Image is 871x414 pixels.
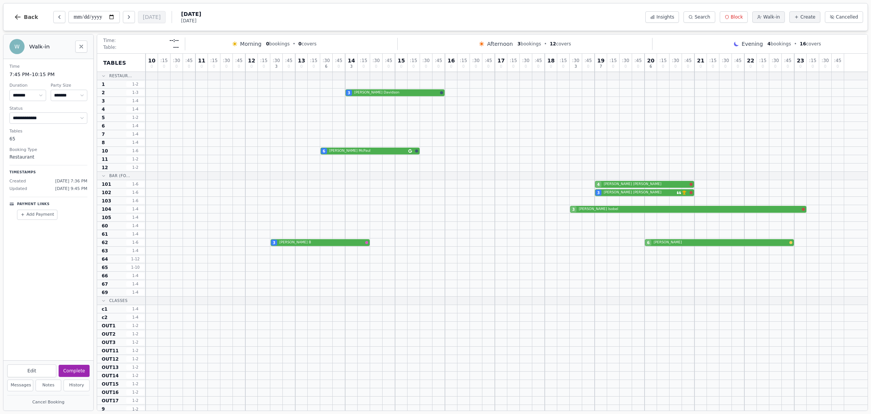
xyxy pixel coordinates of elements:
[487,40,513,48] span: Afternoon
[109,73,132,79] span: Restaur...
[799,65,801,68] span: 0
[126,148,144,154] span: 1 - 6
[126,231,144,237] span: 1 - 4
[597,190,600,196] span: 3
[485,58,492,63] span: : 45
[7,364,56,377] button: Edit
[385,58,392,63] span: : 45
[102,148,108,154] span: 10
[126,140,144,145] span: 1 - 4
[17,210,57,220] button: Add Payment
[360,58,367,63] span: : 15
[53,11,65,23] button: Previous day
[824,65,826,68] span: 0
[273,240,276,246] span: 3
[535,58,542,63] span: : 45
[645,11,679,23] button: Insights
[9,135,87,142] dd: 65
[684,58,691,63] span: : 45
[235,58,242,63] span: : 45
[103,37,116,44] span: Time:
[609,58,617,63] span: : 15
[198,58,205,63] span: 11
[767,41,770,47] span: 4
[9,178,26,185] span: Created
[809,58,816,63] span: : 15
[677,190,681,195] svg: Customer message
[9,64,87,70] dt: Time
[126,356,144,362] span: 1 - 2
[637,65,639,68] span: 0
[9,170,87,175] p: Timestamps
[400,65,402,68] span: 0
[102,231,108,237] span: 61
[160,58,167,63] span: : 15
[834,58,841,63] span: : 45
[126,265,144,270] span: 1 - 10
[522,58,529,63] span: : 30
[126,215,144,220] span: 1 - 4
[102,223,108,229] span: 60
[759,58,766,63] span: : 15
[181,10,201,18] span: [DATE]
[836,14,858,20] span: Cancelled
[797,58,804,63] span: 23
[285,58,292,63] span: : 45
[210,58,217,63] span: : 15
[126,281,144,287] span: 1 - 4
[126,406,144,412] span: 1 - 2
[102,381,119,387] span: OUT15
[398,58,405,63] span: 15
[102,314,107,321] span: c2
[794,41,797,47] span: •
[126,306,144,312] span: 1 - 4
[126,131,144,137] span: 1 - 4
[126,198,144,204] span: 1 - 6
[102,190,111,196] span: 102
[354,90,439,95] span: [PERSON_NAME] Davidson
[712,65,714,68] span: 0
[575,65,577,68] span: 3
[537,65,539,68] span: 0
[102,123,105,129] span: 6
[9,186,27,192] span: Updated
[300,65,302,68] span: 0
[800,41,806,47] span: 16
[9,82,46,89] dt: Duration
[348,90,350,96] span: 3
[126,339,144,345] span: 1 - 2
[150,65,153,68] span: 0
[102,398,119,404] span: OUT17
[24,14,38,20] span: Back
[837,65,839,68] span: 0
[102,240,108,246] span: 62
[169,37,179,44] span: --:--
[584,58,592,63] span: : 45
[518,41,521,47] span: 3
[597,182,600,187] span: 4
[752,11,785,23] button: Walk-in
[126,115,144,120] span: 1 - 2
[656,14,674,20] span: Insights
[9,106,87,112] dt: Status
[572,58,579,63] span: : 30
[787,65,789,68] span: 0
[8,8,44,26] button: Back
[29,43,71,50] h2: Walk-in
[749,65,752,68] span: 0
[562,65,564,68] span: 0
[9,147,87,153] dt: Booking Type
[323,148,325,154] span: 6
[600,65,602,68] span: 7
[422,58,429,63] span: : 30
[103,44,116,50] span: Table:
[102,215,111,221] span: 105
[408,149,412,153] svg: Google booking
[173,58,180,63] span: : 30
[126,398,144,403] span: 1 - 2
[812,65,814,68] span: 0
[774,65,776,68] span: 0
[288,65,290,68] span: 0
[102,198,111,204] span: 103
[273,58,280,63] span: : 30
